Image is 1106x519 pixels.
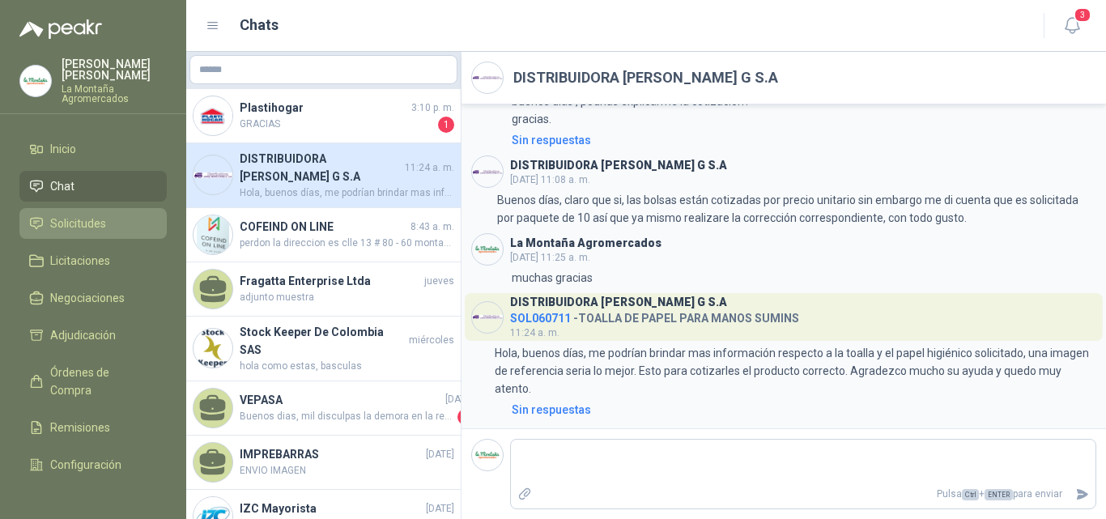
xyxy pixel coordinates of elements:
img: Company Logo [194,329,232,368]
span: Licitaciones [50,252,110,270]
span: [DATE] [445,392,474,407]
h2: DISTRIBUIDORA [PERSON_NAME] G S.A [513,66,778,89]
span: SOL060711 [510,312,571,325]
h3: DISTRIBUIDORA [PERSON_NAME] G S.A [510,298,727,307]
span: ENTER [985,489,1013,500]
span: Negociaciones [50,289,125,307]
a: Negociaciones [19,283,167,313]
h4: - TOALLA DE PAPEL PARA MANOS SUMINS [510,308,799,323]
a: Sin respuestas [508,131,1096,149]
span: 3 [1074,7,1091,23]
span: [DATE] 11:25 a. m. [510,252,590,263]
a: Company LogoDISTRIBUIDORA [PERSON_NAME] G S.A11:24 a. m.Hola, buenos días, me podrían brindar mas... [186,143,461,208]
span: jueves [424,274,454,289]
a: Fragatta Enterprise Ltdajuevesadjunto muestra [186,262,461,317]
h4: DISTRIBUIDORA [PERSON_NAME] G S.A [240,150,402,185]
span: Solicitudes [50,215,106,232]
span: GRACIAS [240,117,435,133]
img: Company Logo [472,302,503,333]
img: Company Logo [194,96,232,135]
button: 3 [1057,11,1087,40]
a: Company LogoPlastihogar3:10 p. m.GRACIAS1 [186,89,461,143]
h3: La Montaña Agromercados [510,239,661,248]
button: Enviar [1069,480,1095,508]
img: Company Logo [472,440,503,470]
p: Pulsa + para enviar [538,480,1070,508]
span: 1 [457,409,474,425]
span: hola como estas, basculas [240,359,454,374]
span: Configuración [50,456,121,474]
img: Company Logo [472,234,503,265]
a: Chat [19,171,167,202]
span: Buenos dias, mil disculpas la demora en la respuesta. Nosotros estamos ubicados en [GEOGRAPHIC_DA... [240,409,454,425]
span: 8:43 a. m. [410,219,454,235]
span: 11:24 a. m. [510,327,559,338]
span: miércoles [409,333,454,348]
div: Sin respuestas [512,401,591,419]
p: La Montaña Agromercados [62,84,167,104]
a: Licitaciones [19,245,167,276]
span: 3:10 p. m. [411,100,454,116]
label: Adjuntar archivos [511,480,538,508]
a: Company LogoStock Keeper De Colombia SASmiércoleshola como estas, basculas [186,317,461,381]
span: Órdenes de Compra [50,364,151,399]
span: adjunto muestra [240,290,454,305]
h1: Chats [240,14,279,36]
a: VEPASA[DATE]Buenos dias, mil disculpas la demora en la respuesta. Nosotros estamos ubicados en [G... [186,381,461,436]
span: Hola, buenos días, me podrían brindar mas información respecto a la toalla y el papel higiénico s... [240,185,454,201]
h4: Stock Keeper De Colombia SAS [240,323,406,359]
span: Adjudicación [50,326,116,344]
a: IMPREBARRAS[DATE]ENVIO IMAGEN [186,436,461,490]
h4: IZC Mayorista [240,500,423,517]
h4: COFEIND ON LINE [240,218,407,236]
p: buenos dias , podrias explicarme la cotizacion? gracias. [512,92,750,128]
h4: VEPASA [240,391,442,409]
span: 1 [438,117,454,133]
a: Configuración [19,449,167,480]
p: Hola, buenos días, me podrían brindar mas información respecto a la toalla y el papel higiénico s... [495,344,1096,398]
span: [DATE] [426,447,454,462]
span: [DATE] [426,501,454,517]
a: Company LogoCOFEIND ON LINE8:43 a. m.perdon la direccion es clle 13 # 80 - 60 montaña de pasoancho [186,208,461,262]
span: perdon la direccion es clle 13 # 80 - 60 montaña de pasoancho [240,236,454,251]
span: Inicio [50,140,76,158]
h4: IMPREBARRAS [240,445,423,463]
span: ENVIO IMAGEN [240,463,454,479]
p: Buenos días, claro que si, las bolsas están cotizadas por precio unitario sin embargo me di cuent... [497,191,1096,227]
a: Adjudicación [19,320,167,351]
a: Inicio [19,134,167,164]
div: Sin respuestas [512,131,591,149]
a: Remisiones [19,412,167,443]
img: Company Logo [194,155,232,194]
img: Company Logo [472,156,503,187]
span: 11:24 a. m. [405,160,454,176]
a: Sin respuestas [508,401,1096,419]
span: Remisiones [50,419,110,436]
a: Órdenes de Compra [19,357,167,406]
img: Company Logo [472,62,503,93]
p: muchas gracias [512,269,593,287]
span: Ctrl [962,489,979,500]
h3: DISTRIBUIDORA [PERSON_NAME] G S.A [510,161,727,170]
a: Solicitudes [19,208,167,239]
h4: Plastihogar [240,99,408,117]
img: Company Logo [194,215,232,254]
img: Company Logo [20,66,51,96]
p: [PERSON_NAME] [PERSON_NAME] [62,58,167,81]
span: Chat [50,177,74,195]
img: Logo peakr [19,19,102,39]
span: [DATE] 11:08 a. m. [510,174,590,185]
h4: Fragatta Enterprise Ltda [240,272,421,290]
